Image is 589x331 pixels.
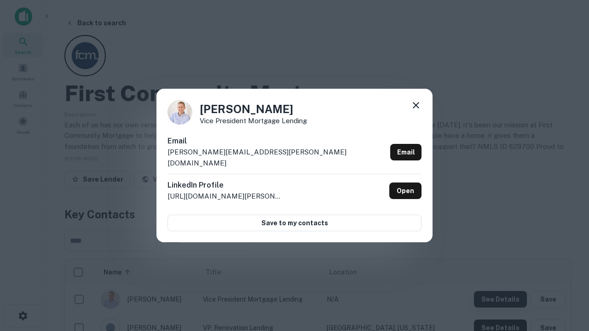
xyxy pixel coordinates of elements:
img: 1520878720083 [167,100,192,125]
a: Email [390,144,422,160]
button: Save to my contacts [167,215,422,231]
p: Vice President Mortgage Lending [200,117,307,124]
h6: LinkedIn Profile [167,180,283,191]
p: [URL][DOMAIN_NAME][PERSON_NAME] [167,191,283,202]
a: Open [389,183,422,199]
h4: [PERSON_NAME] [200,101,307,117]
p: [PERSON_NAME][EMAIL_ADDRESS][PERSON_NAME][DOMAIN_NAME] [167,147,387,168]
iframe: Chat Widget [543,228,589,272]
h6: Email [167,136,387,147]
